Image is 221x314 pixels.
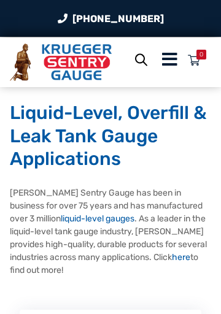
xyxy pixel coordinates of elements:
[200,50,203,59] div: 0
[10,102,211,171] h1: Liquid-Level, Overfill & Leak Tank Gauge Applications
[172,252,190,262] a: here
[135,49,147,71] a: Open search bar
[162,56,177,68] a: Menu Icon
[61,213,134,224] a: liquid-level gauges
[10,44,112,81] img: Krueger Sentry Gauge
[10,186,211,277] p: [PERSON_NAME] Sentry Gauge has been in business for over 75 years and has manufactured over 3 mil...
[58,11,164,26] a: Phone Number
